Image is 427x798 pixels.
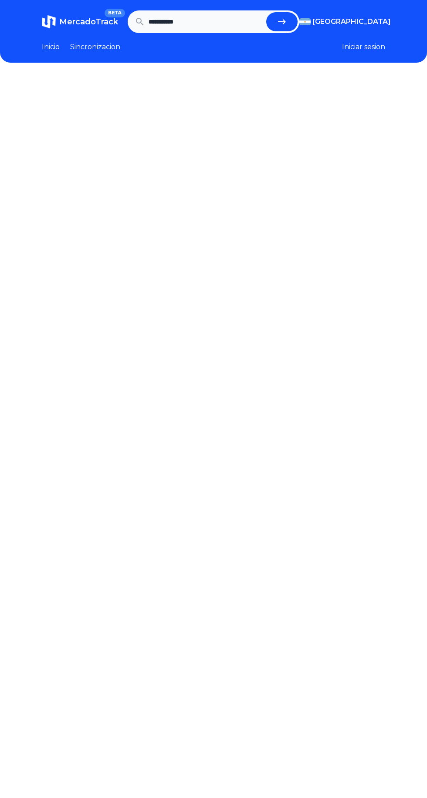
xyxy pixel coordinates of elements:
span: MercadoTrack [59,17,118,27]
a: MercadoTrackBETA [42,15,118,29]
a: Sincronizacion [70,42,120,52]
button: [GEOGRAPHIC_DATA] [299,17,385,27]
img: MercadoTrack [42,15,56,29]
a: Inicio [42,42,60,52]
span: BETA [105,9,125,17]
button: Iniciar sesion [342,42,385,52]
img: Argentina [299,18,311,25]
span: [GEOGRAPHIC_DATA] [312,17,391,27]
